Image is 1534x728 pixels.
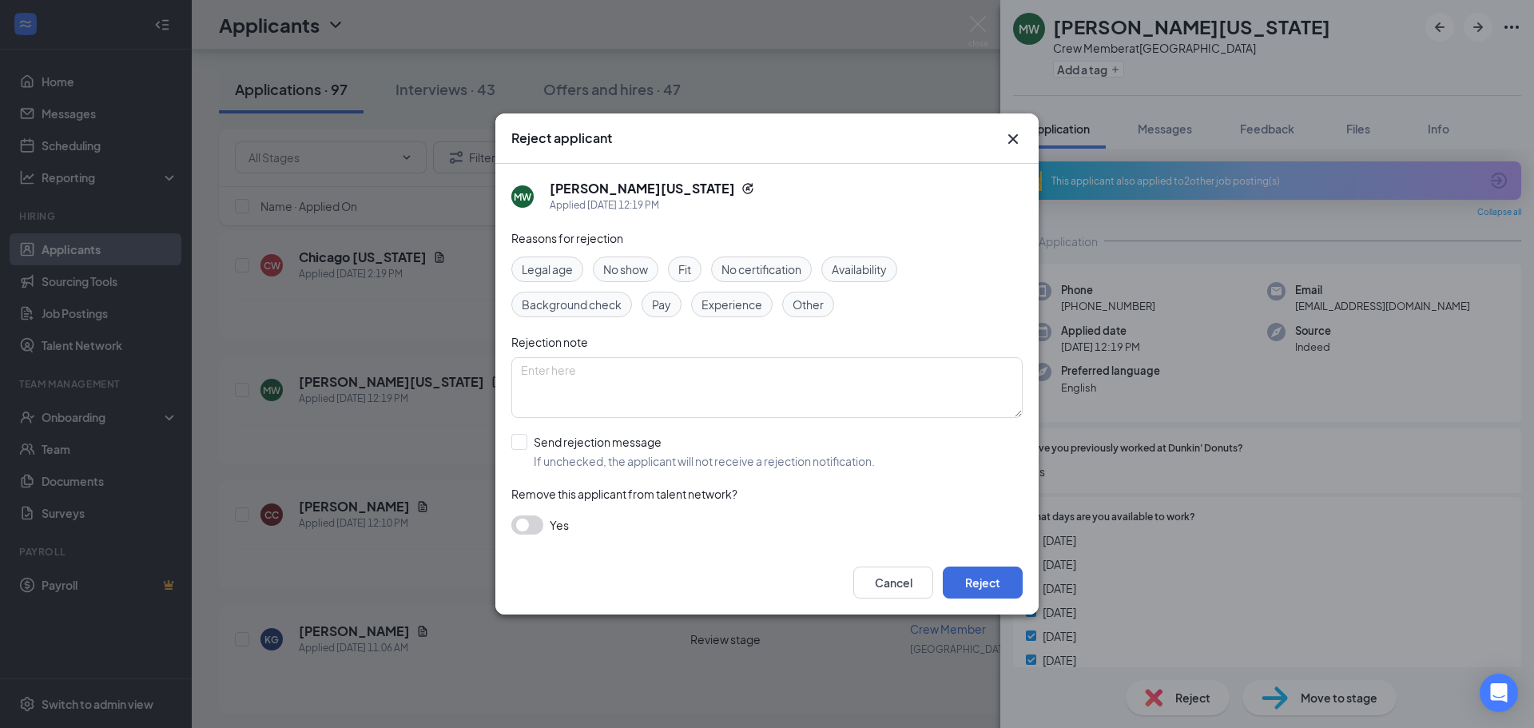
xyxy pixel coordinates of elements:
[701,296,762,313] span: Experience
[511,487,737,501] span: Remove this applicant from talent network?
[832,261,887,278] span: Availability
[1003,129,1023,149] button: Close
[1003,129,1023,149] svg: Cross
[793,296,824,313] span: Other
[550,515,569,535] span: Yes
[1480,674,1518,712] div: Open Intercom Messenger
[514,190,531,204] div: MW
[721,261,801,278] span: No certification
[678,261,691,278] span: Fit
[522,261,573,278] span: Legal age
[511,335,588,349] span: Rejection note
[943,567,1023,599] button: Reject
[550,197,754,213] div: Applied [DATE] 12:19 PM
[853,567,933,599] button: Cancel
[603,261,648,278] span: No show
[550,180,735,197] h5: [PERSON_NAME][US_STATE]
[522,296,622,313] span: Background check
[511,129,612,147] h3: Reject applicant
[652,296,671,313] span: Pay
[741,182,754,195] svg: Reapply
[511,231,623,245] span: Reasons for rejection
